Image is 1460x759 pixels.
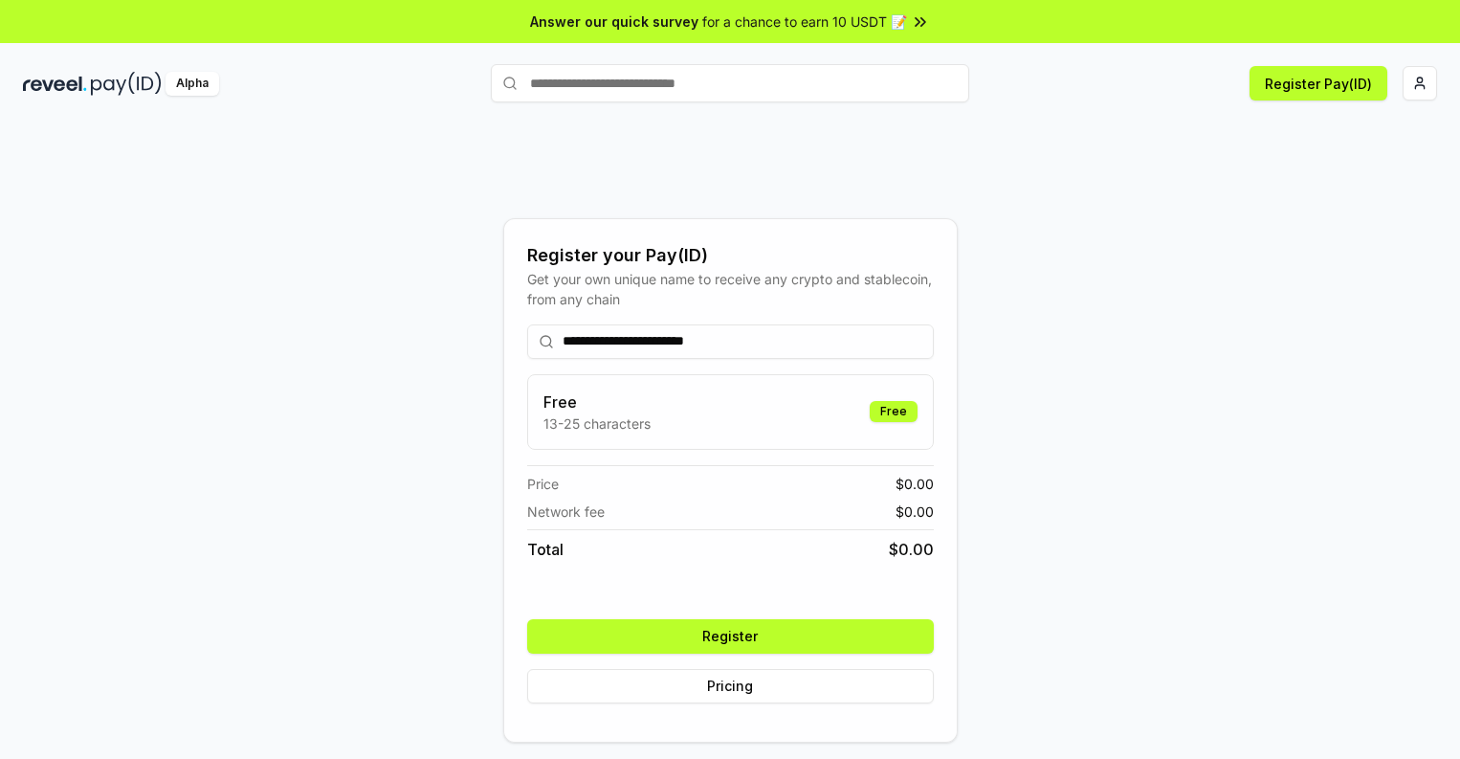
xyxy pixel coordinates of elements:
[527,474,559,494] span: Price
[702,11,907,32] span: for a chance to earn 10 USDT 📝
[1250,66,1387,100] button: Register Pay(ID)
[527,538,564,561] span: Total
[543,413,651,434] p: 13-25 characters
[527,669,934,703] button: Pricing
[896,502,934,522] span: $ 0.00
[527,242,934,269] div: Register your Pay(ID)
[530,11,698,32] span: Answer our quick survey
[23,72,87,96] img: reveel_dark
[527,502,605,522] span: Network fee
[896,474,934,494] span: $ 0.00
[91,72,162,96] img: pay_id
[889,538,934,561] span: $ 0.00
[166,72,219,96] div: Alpha
[527,619,934,654] button: Register
[870,401,918,422] div: Free
[543,391,651,413] h3: Free
[527,269,934,309] div: Get your own unique name to receive any crypto and stablecoin, from any chain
